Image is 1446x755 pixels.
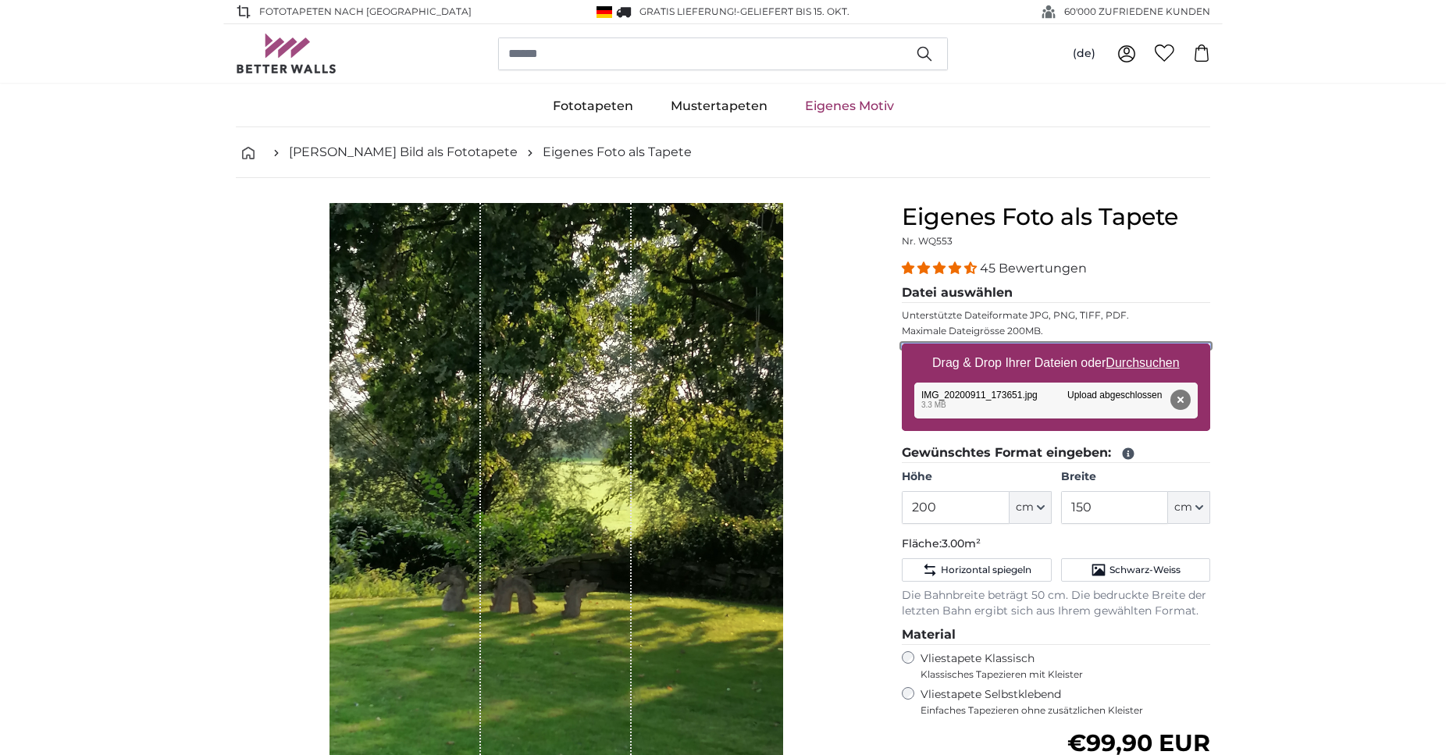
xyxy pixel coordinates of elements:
[639,5,736,17] span: GRATIS Lieferung!
[902,325,1210,337] p: Maximale Dateigrösse 200MB.
[740,5,849,17] span: Geliefert bis 15. Okt.
[1060,40,1108,68] button: (de)
[289,143,518,162] a: [PERSON_NAME] Bild als Fototapete
[1064,5,1210,19] span: 60'000 ZUFRIEDENE KUNDEN
[921,687,1210,717] label: Vliestapete Selbstklebend
[980,261,1087,276] span: 45 Bewertungen
[902,309,1210,322] p: Unterstützte Dateiformate JPG, PNG, TIFF, PDF.
[1168,491,1210,524] button: cm
[543,143,692,162] a: Eigenes Foto als Tapete
[902,536,1210,552] p: Fläche:
[786,86,913,126] a: Eigenes Motiv
[942,536,981,550] span: 3.00m²
[941,564,1031,576] span: Horizontal spiegeln
[236,34,337,73] img: Betterwalls
[902,469,1051,485] label: Höhe
[902,625,1210,645] legend: Material
[1061,558,1210,582] button: Schwarz-Weiss
[902,261,980,276] span: 4.36 stars
[1106,356,1180,369] u: Durchsuchen
[1016,500,1034,515] span: cm
[1174,500,1192,515] span: cm
[926,347,1186,379] label: Drag & Drop Ihrer Dateien oder
[1061,469,1210,485] label: Breite
[652,86,786,126] a: Mustertapeten
[921,651,1197,681] label: Vliestapete Klassisch
[902,558,1051,582] button: Horizontal spiegeln
[921,704,1210,717] span: Einfaches Tapezieren ohne zusätzlichen Kleister
[902,443,1210,463] legend: Gewünschtes Format eingeben:
[902,203,1210,231] h1: Eigenes Foto als Tapete
[921,668,1197,681] span: Klassisches Tapezieren mit Kleister
[597,6,612,18] img: Deutschland
[259,5,472,19] span: Fototapeten nach [GEOGRAPHIC_DATA]
[902,588,1210,619] p: Die Bahnbreite beträgt 50 cm. Die bedruckte Breite der letzten Bahn ergibt sich aus Ihrem gewählt...
[902,283,1210,303] legend: Datei auswählen
[736,5,849,17] span: -
[236,127,1210,178] nav: breadcrumbs
[902,235,953,247] span: Nr. WQ553
[1109,564,1181,576] span: Schwarz-Weiss
[1010,491,1052,524] button: cm
[534,86,652,126] a: Fototapeten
